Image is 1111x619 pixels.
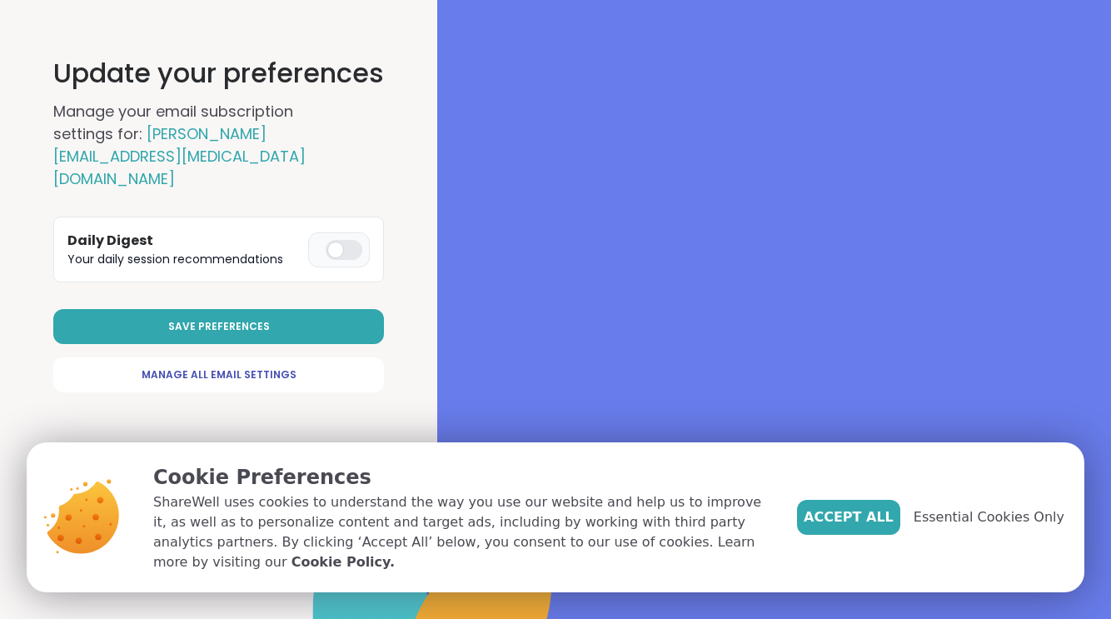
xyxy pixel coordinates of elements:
button: Save Preferences [53,309,384,344]
span: Accept All [804,507,894,527]
a: Manage All Email Settings [53,357,384,392]
p: Cookie Preferences [153,462,770,492]
p: Your daily session recommendations [67,251,301,268]
span: Manage All Email Settings [142,367,296,382]
span: Essential Cookies Only [914,507,1064,527]
button: Accept All [797,500,900,535]
h3: Daily Digest [67,231,301,251]
span: [PERSON_NAME][EMAIL_ADDRESS][MEDICAL_DATA][DOMAIN_NAME] [53,123,306,189]
p: ShareWell uses cookies to understand the way you use our website and help us to improve it, as we... [153,492,770,572]
span: Save Preferences [168,319,270,334]
h2: Manage your email subscription settings for: [53,100,353,190]
h1: Update your preferences [53,53,384,93]
a: Cookie Policy. [291,552,395,572]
